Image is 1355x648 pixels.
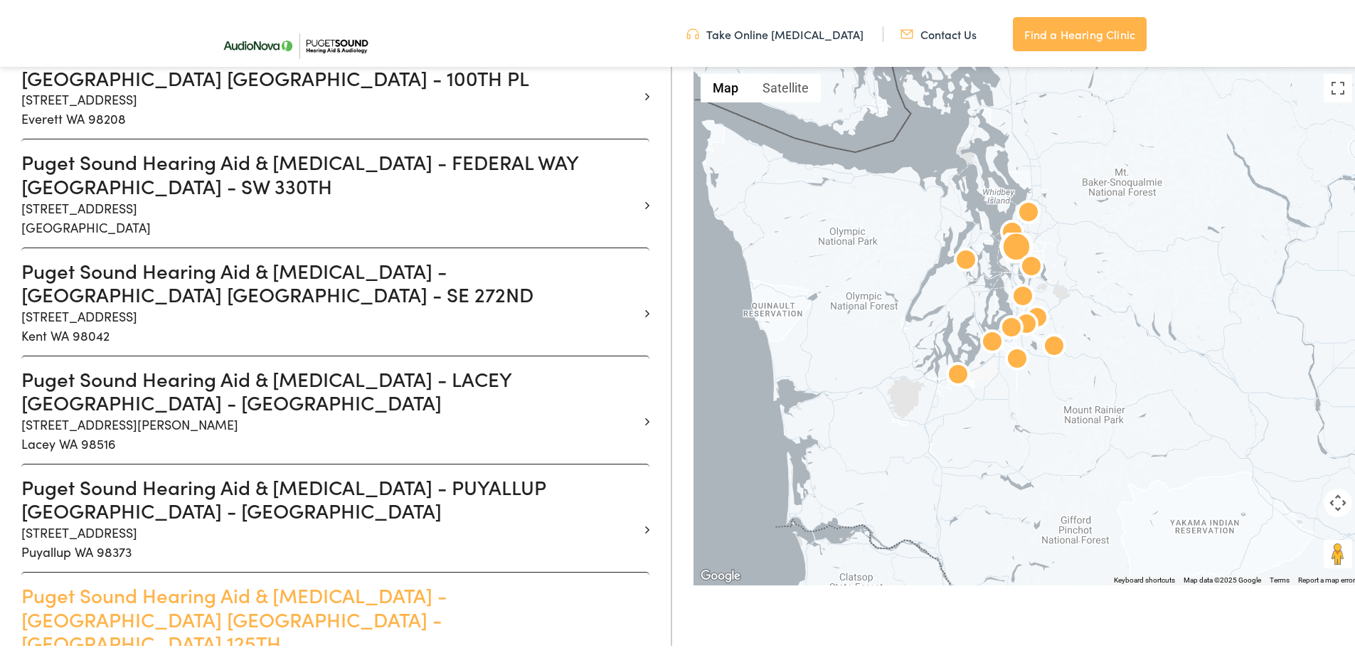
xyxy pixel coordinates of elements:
h3: Puget Sound Hearing Aid & [MEDICAL_DATA] - PUYALLUP [GEOGRAPHIC_DATA] - [GEOGRAPHIC_DATA] [21,472,639,520]
a: Take Online [MEDICAL_DATA] [686,23,864,39]
h3: Puget Sound Hearing Aid & [MEDICAL_DATA] - FEDERAL WAY [GEOGRAPHIC_DATA] - SW 330TH [21,147,639,195]
a: Puget Sound Hearing Aid & [MEDICAL_DATA] - [GEOGRAPHIC_DATA] [GEOGRAPHIC_DATA] - SE 272ND [STREET... [21,256,639,342]
h3: Puget Sound Hearing Aid & [MEDICAL_DATA] - LACEY [GEOGRAPHIC_DATA] - [GEOGRAPHIC_DATA] [21,364,639,412]
p: [STREET_ADDRESS] Puyallup WA 98373 [21,520,639,558]
h3: Puget Sound Hearing Aid & [MEDICAL_DATA] - [GEOGRAPHIC_DATA] [GEOGRAPHIC_DATA] - 100TH PL [21,39,639,87]
p: [STREET_ADDRESS] Kent WA 98042 [21,304,639,342]
a: Contact Us [900,23,977,39]
p: [STREET_ADDRESS][PERSON_NAME] Lacey WA 98516 [21,412,639,450]
p: [STREET_ADDRESS] [GEOGRAPHIC_DATA] [21,196,639,234]
a: Find a Hearing Clinic [1013,14,1147,48]
a: Puget Sound Hearing Aid & [MEDICAL_DATA] - LACEY [GEOGRAPHIC_DATA] - [GEOGRAPHIC_DATA] [STREET_AD... [21,364,639,450]
a: Puget Sound Hearing Aid & [MEDICAL_DATA] - PUYALLUP [GEOGRAPHIC_DATA] - [GEOGRAPHIC_DATA] [STREET... [21,472,639,558]
h3: Puget Sound Hearing Aid & [MEDICAL_DATA] - [GEOGRAPHIC_DATA] [GEOGRAPHIC_DATA] - SE 272ND [21,256,639,304]
p: [STREET_ADDRESS] Everett WA 98208 [21,87,639,125]
img: utility icon [686,23,699,39]
img: utility icon [900,23,913,39]
a: Puget Sound Hearing Aid & [MEDICAL_DATA] - FEDERAL WAY [GEOGRAPHIC_DATA] - SW 330TH [STREET_ADDRE... [21,147,639,233]
a: Puget Sound Hearing Aid & [MEDICAL_DATA] - [GEOGRAPHIC_DATA] [GEOGRAPHIC_DATA] - 100TH PL [STREET... [21,39,639,125]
